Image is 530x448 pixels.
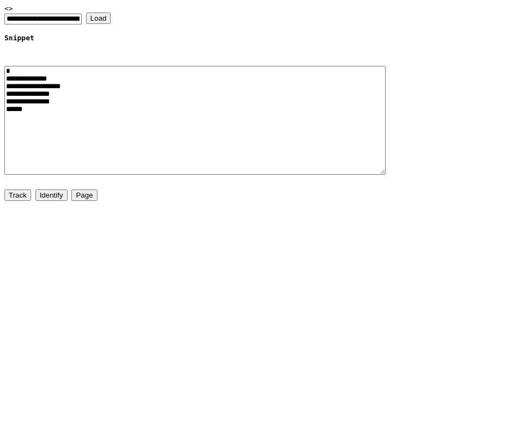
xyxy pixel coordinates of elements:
[86,13,111,24] button: Load
[4,189,31,201] button: Track
[71,189,97,201] button: Page
[4,4,526,441] body: <>
[4,34,526,42] h4: Snippet
[35,189,68,201] button: Identify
